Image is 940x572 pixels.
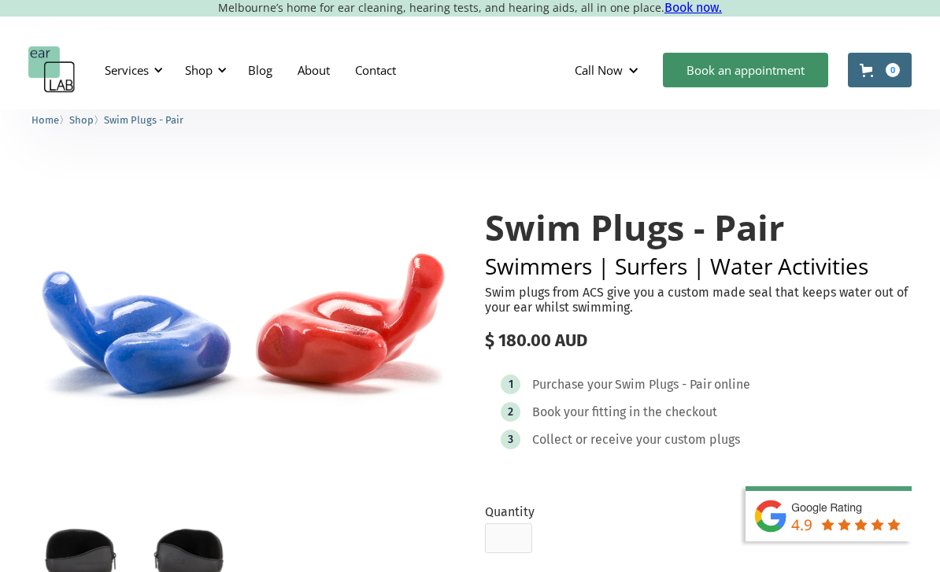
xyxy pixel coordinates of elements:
div: Shop [176,46,231,94]
div: Call Now [575,62,623,78]
a: Shop [69,112,94,127]
img: Swim Plugs - Pair [31,176,455,456]
a: Blog [235,47,285,93]
li: 〉 [69,112,104,128]
a: Book an appointment [663,53,828,87]
div: 3 [508,434,513,445]
div: Shop [185,62,213,78]
a: Swim Plugs - Pair [104,112,183,127]
a: Open cart [848,53,912,87]
div: Book your fitting in the checkout [532,404,717,420]
a: About [285,47,342,93]
div: 0 [886,63,900,77]
div: Services [105,62,149,78]
span: Home [31,114,59,126]
label: Quantity [485,504,535,519]
h2: Swimmers | Surfers | Water Activities [485,255,909,277]
div: online [714,377,750,393]
span: Swim Plugs - Pair [104,114,183,126]
div: Swim Plugs - Pair [615,377,712,393]
div: 2 [508,406,513,418]
div: $ 180.00 AUD [485,330,909,351]
a: Home [31,112,59,127]
a: home [28,46,76,94]
li: 〉 [31,112,69,128]
div: Call Now [562,46,655,94]
div: 1 [509,378,513,390]
p: Swim plugs from ACS give you a custom made seal that keeps water out of your ear whilst swimming. [485,285,909,315]
a: open lightbox [31,176,455,456]
span: Shop [69,114,94,126]
h1: Swim Plugs - Pair [485,208,909,247]
a: Contact [342,47,409,93]
div: Services [95,46,168,94]
div: Purchase your [532,377,612,393]
div: Collect or receive your custom plugs [532,432,740,448]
